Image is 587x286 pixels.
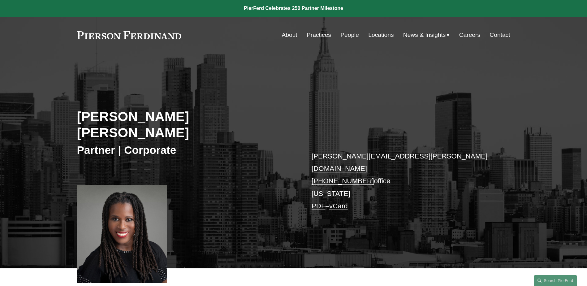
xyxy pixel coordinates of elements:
[312,150,492,213] p: office [US_STATE] –
[329,202,348,210] a: vCard
[368,29,394,41] a: Locations
[77,108,294,141] h2: [PERSON_NAME] [PERSON_NAME]
[312,177,374,185] a: [PHONE_NUMBER]
[490,29,510,41] a: Contact
[307,29,331,41] a: Practices
[340,29,359,41] a: People
[403,30,446,41] span: News & Insights
[459,29,480,41] a: Careers
[534,275,577,286] a: Search this site
[312,202,326,210] a: PDF
[403,29,450,41] a: folder dropdown
[312,152,488,172] a: [PERSON_NAME][EMAIL_ADDRESS][PERSON_NAME][DOMAIN_NAME]
[77,143,294,157] h3: Partner | Corporate
[282,29,297,41] a: About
